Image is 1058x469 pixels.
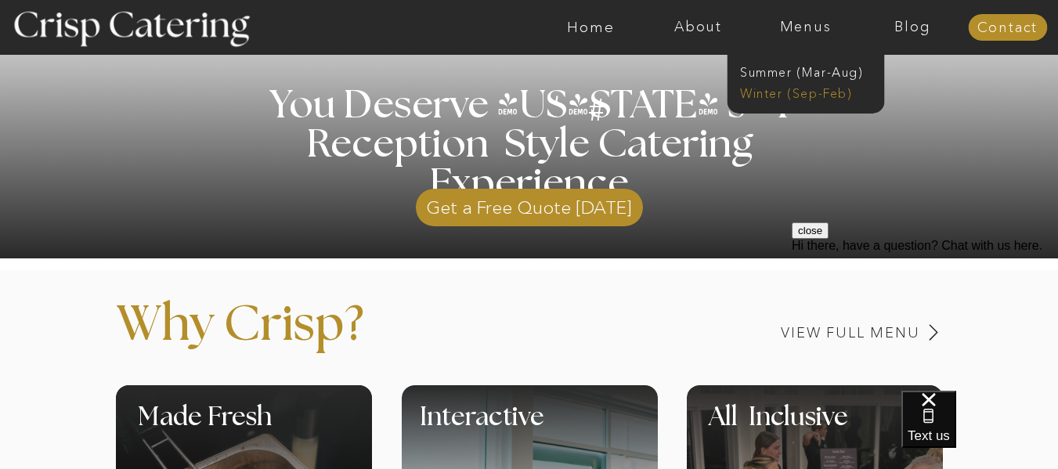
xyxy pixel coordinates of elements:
a: Summer (Mar-Aug) [740,63,880,78]
a: Blog [859,20,966,35]
iframe: podium webchat widget bubble [901,391,1058,469]
iframe: podium webchat widget prompt [792,222,1058,410]
a: View Full Menu [672,326,920,341]
h1: All Inclusive [709,405,990,451]
h3: ' [525,87,589,126]
a: Home [537,20,645,35]
a: About [645,20,752,35]
a: Get a Free Quote [DATE] [416,181,643,226]
a: Winter (Sep-Feb) [740,85,868,99]
h1: Made Fresh [138,405,427,451]
a: Contact [968,20,1047,36]
h1: Interactive [420,405,755,451]
h3: # [554,95,643,140]
h1: You Deserve [US_STATE] s 1 Reception Style Catering Experience [215,86,844,204]
a: Menus [752,20,859,35]
p: Why Crisp? [116,301,537,373]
